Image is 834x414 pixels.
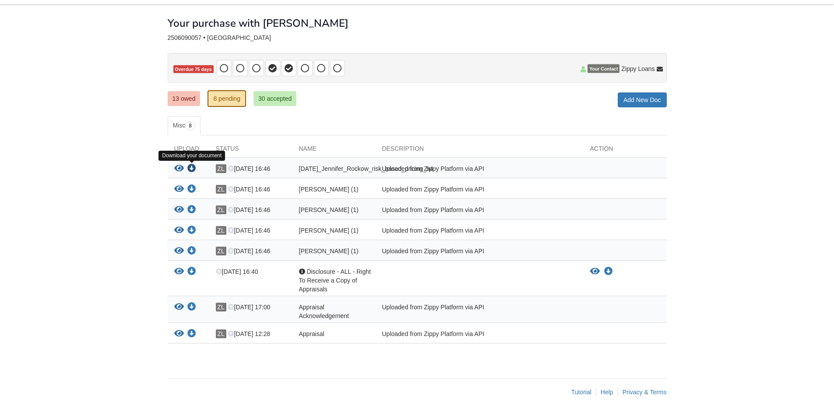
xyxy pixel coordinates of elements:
span: ZL [216,164,226,173]
a: 30 accepted [253,91,296,106]
span: [DATE] 16:46 [228,206,270,213]
a: Download Disclosure - ALL - Right To Receive a Copy of Appraisals [187,269,196,276]
span: ZL [216,247,226,255]
span: [PERSON_NAME] (1) [299,186,359,193]
span: [DATE] 16:46 [228,248,270,255]
div: Uploaded from Zippy Platform via API [376,185,584,196]
a: 13 owed [168,91,201,106]
a: Tutorial [571,389,591,396]
div: Uploaded from Zippy Platform via API [376,164,584,176]
span: [DATE] 17:00 [228,304,270,311]
a: Download Appraisal Acknowledgement [187,304,196,311]
h1: Your purchase with [PERSON_NAME] [168,18,348,29]
span: [DATE]_Jennifer_Rockow_risk_based_pricing_h4 [299,165,433,172]
button: View 08-26-2025_Jennifer_Rockow_risk_based_pricing_h4 [174,164,184,173]
div: Action [584,144,667,157]
a: Download Appraisal [187,331,196,338]
button: View Jennifer_Rockow_terms_of_use (1) [174,185,184,194]
div: Uploaded from Zippy Platform via API [376,226,584,237]
div: Uploaded from Zippy Platform via API [376,205,584,217]
a: Add New Doc [618,92,667,107]
a: Download Disclosure - ALL - Right To Receive a Copy of Appraisals [604,268,613,275]
span: [PERSON_NAME] (1) [299,206,359,213]
span: Appraisal [299,330,324,337]
div: Uploaded from Zippy Platform via API [376,303,584,320]
div: Description [376,144,584,157]
button: View Disclosure - ALL - Right To Receive a Copy of Appraisals [590,267,600,276]
div: Uploaded from Zippy Platform via API [376,329,584,341]
a: Download Jennifer_Rockow_terms_of_use (1) [187,186,196,193]
span: ZL [216,303,226,311]
div: Name [292,144,376,157]
span: Disclosure - ALL - Right To Receive a Copy of Appraisals [299,268,371,293]
a: Download Jennifer_Rockow_credit_authorization (1) [187,248,196,255]
span: Overdue 75 days [173,65,214,74]
span: ZL [216,329,226,338]
button: View Appraisal [174,329,184,339]
span: 8 [185,121,195,130]
span: Zippy Loans [621,64,655,73]
div: Download your document [158,151,225,161]
span: ZL [216,205,226,214]
span: [DATE] 16:46 [228,186,270,193]
span: [PERSON_NAME] (1) [299,248,359,255]
a: Download Jennifer_Rockow_sms_consent (1) [187,227,196,234]
a: Download 08-26-2025_Jennifer_Rockow_risk_based_pricing_h4 [187,166,196,173]
span: ZL [216,185,226,194]
span: Appraisal Acknowledgement [299,304,349,319]
a: Misc [168,116,201,135]
a: Privacy & Terms [623,389,667,396]
button: View Jennifer_Rockow_credit_authorization (1) [174,247,184,256]
div: Uploaded from Zippy Platform via API [376,247,584,258]
div: 2506090057 • [GEOGRAPHIC_DATA] [168,34,667,42]
span: [DATE] 16:46 [228,227,270,234]
span: [DATE] 16:46 [228,165,270,172]
span: [DATE] 12:28 [228,330,270,337]
button: View Appraisal Acknowledgement [174,303,184,312]
button: View Disclosure - ALL - Right To Receive a Copy of Appraisals [174,267,184,276]
span: [PERSON_NAME] (1) [299,227,359,234]
a: Help [601,389,613,396]
span: ZL [216,226,226,235]
a: Download Jennifer_Rockow_privacy_notice (1) [187,207,196,214]
span: Your Contact [588,64,619,73]
button: View Jennifer_Rockow_sms_consent (1) [174,226,184,235]
button: View Jennifer_Rockow_privacy_notice (1) [174,205,184,215]
a: 8 pending [208,90,246,107]
div: Upload [168,144,209,157]
span: [DATE] 16:40 [216,268,258,275]
div: Status [209,144,292,157]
